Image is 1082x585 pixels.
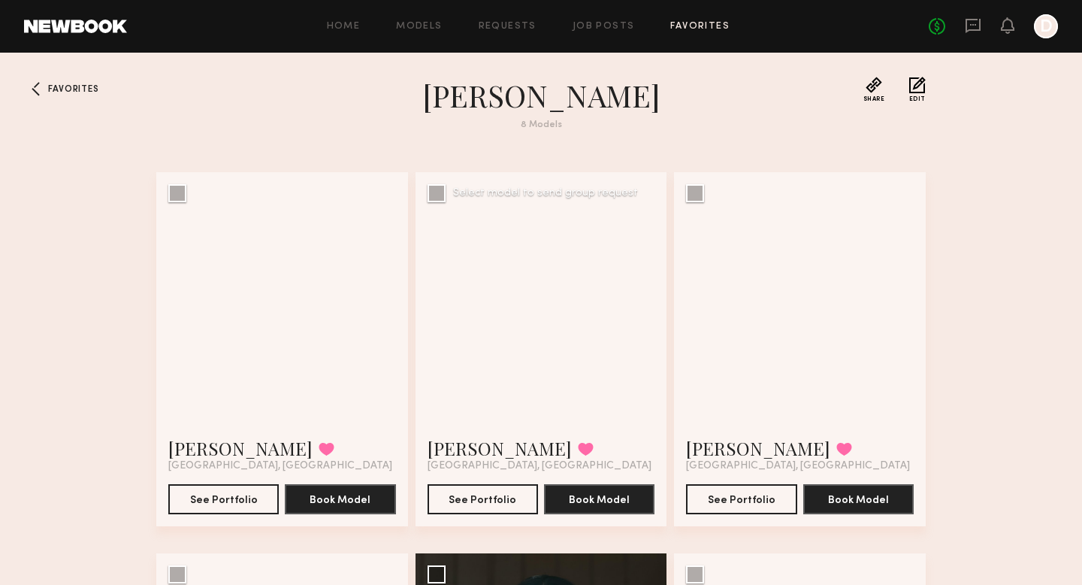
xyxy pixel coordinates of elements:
button: Book Model [803,484,914,514]
span: Edit [909,96,926,102]
button: See Portfolio [168,484,279,514]
a: Job Posts [573,22,635,32]
span: Share [863,96,885,102]
a: Favorites [670,22,730,32]
h1: [PERSON_NAME] [270,77,811,114]
a: D [1034,14,1058,38]
a: [PERSON_NAME] [168,436,313,460]
button: Book Model [544,484,654,514]
a: Book Model [285,493,395,505]
button: See Portfolio [686,484,796,514]
button: Share [863,77,885,102]
button: Book Model [285,484,395,514]
a: Favorites [24,77,48,101]
a: [PERSON_NAME] [428,436,572,460]
button: Edit [909,77,926,102]
span: [GEOGRAPHIC_DATA], [GEOGRAPHIC_DATA] [686,460,910,472]
a: [PERSON_NAME] [686,436,830,460]
a: Requests [479,22,536,32]
a: Home [327,22,361,32]
div: 8 Models [270,120,811,130]
div: Select model to send group request [453,188,638,199]
a: Book Model [803,493,914,505]
a: Models [396,22,442,32]
span: Favorites [48,85,98,94]
a: Book Model [544,493,654,505]
button: See Portfolio [428,484,538,514]
span: [GEOGRAPHIC_DATA], [GEOGRAPHIC_DATA] [428,460,651,472]
span: [GEOGRAPHIC_DATA], [GEOGRAPHIC_DATA] [168,460,392,472]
